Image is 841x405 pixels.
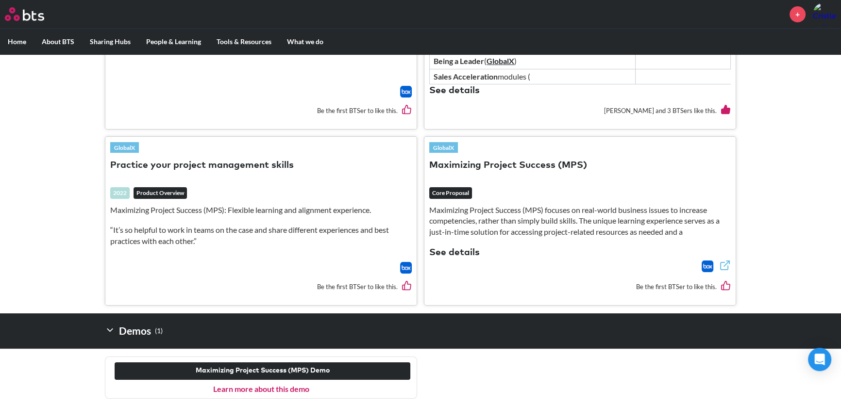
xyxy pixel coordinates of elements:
button: See details [429,246,480,259]
img: Cristian Rossato [813,2,836,26]
label: People & Learning [138,29,209,54]
h2: Demos [105,321,163,340]
div: Be the first BTSer to like this. [110,274,412,300]
a: Download file from Box [400,262,412,274]
img: Box logo [400,262,412,274]
a: GlobalX [429,142,458,153]
button: Maximizing Project Success (MPS) Demo [115,362,410,380]
a: GlobalX [110,142,139,153]
label: What we do [279,29,331,54]
td: ( ) [430,54,636,69]
div: 2022 [110,187,130,199]
a: Learn more about this demo [213,384,309,393]
button: Practice your project management skills [110,159,294,172]
a: GlobalX [487,56,514,65]
a: Download file from Box [702,260,713,272]
div: Be the first BTSer to like this. [429,274,731,300]
button: Maximizing Project Success (MPS) [429,159,587,172]
label: About BTS [34,29,82,54]
td: modules ( [430,69,636,84]
a: Download file from Box [400,86,412,97]
div: Open Intercom Messenger [808,348,831,371]
a: Profile [813,2,836,26]
em: Core Proposal [429,187,472,199]
a: External link [719,259,731,274]
label: Tools & Resources [209,29,279,54]
div: Be the first BTSer to like this. [110,97,412,124]
a: Go home [5,7,62,21]
p: Maximizing Project Success (MPS): Flexible learning and alignment experience. [110,205,412,215]
label: Sharing Hubs [82,29,138,54]
p: Maximizing Project Success (MPS) focuses on real-world business issues to increase competencies, ... [429,205,731,237]
img: BTS Logo [5,7,44,21]
p: “It’s so helpful to work in teams on the case and share different experiences and best practices ... [110,225,412,246]
button: See details [429,84,480,97]
strong: Being a Leader [434,56,484,65]
img: Box logo [702,260,713,272]
small: ( 1 ) [155,324,163,338]
strong: Sales Acceleration [434,72,498,81]
em: Product Overview [134,187,187,199]
div: [PERSON_NAME] and 3 BTSers like this. [429,97,731,124]
a: + [790,6,806,22]
img: Box logo [400,86,412,97]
